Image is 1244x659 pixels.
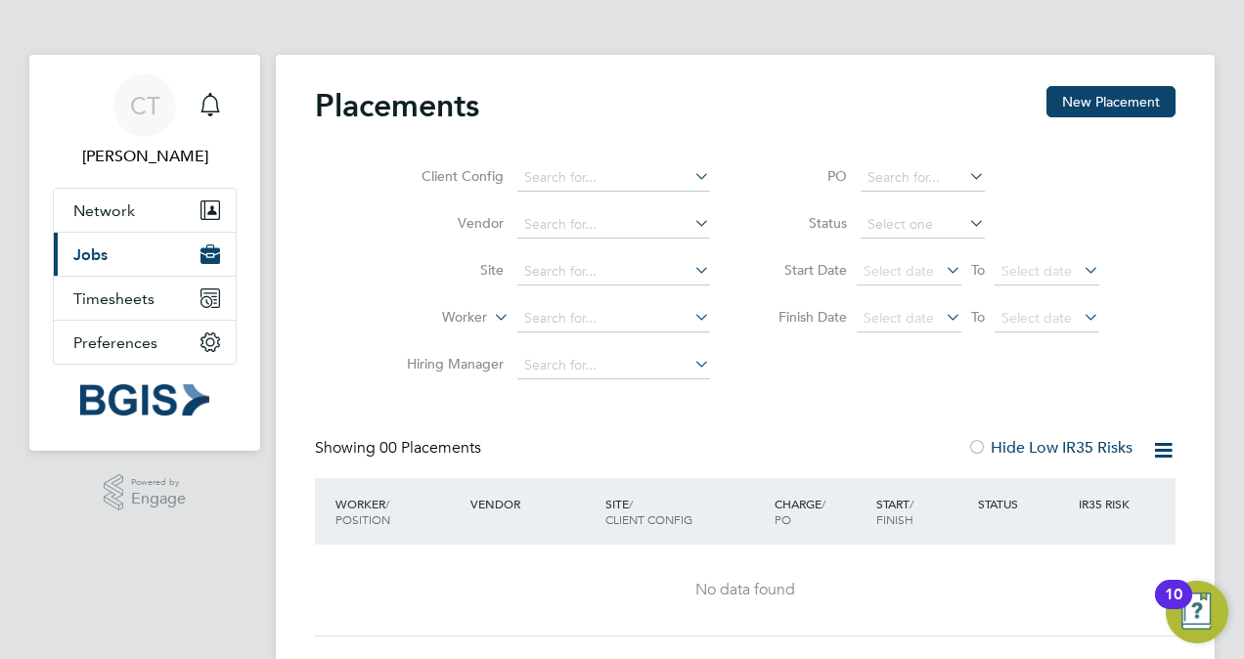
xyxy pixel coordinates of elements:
span: Powered by [131,474,186,491]
div: Start [871,486,973,537]
span: 00 Placements [379,438,481,458]
button: Network [54,189,236,232]
span: / Position [335,496,390,527]
span: Timesheets [73,289,155,308]
a: CT[PERSON_NAME] [53,74,237,168]
span: Select date [1001,309,1072,327]
div: 10 [1165,594,1182,620]
span: Select date [864,262,934,280]
img: bgis-logo-retina.png [80,384,209,416]
span: / Finish [876,496,913,527]
span: Preferences [73,333,157,352]
input: Search for... [517,305,710,332]
label: Start Date [759,261,847,279]
a: Go to home page [53,384,237,416]
span: Jobs [73,245,108,264]
button: Preferences [54,321,236,364]
label: Status [759,214,847,232]
span: Network [73,201,135,220]
label: Client Config [391,167,504,185]
input: Search for... [517,164,710,192]
span: Select date [864,309,934,327]
label: Site [391,261,504,279]
input: Search for... [861,164,985,192]
button: Jobs [54,233,236,276]
input: Search for... [517,211,710,239]
div: Worker [331,486,466,537]
button: Timesheets [54,277,236,320]
span: To [965,304,991,329]
span: / PO [775,496,825,527]
label: Hiring Manager [391,355,504,373]
label: Hide Low IR35 Risks [967,438,1133,458]
h2: Placements [315,86,479,125]
div: No data found [334,580,1156,600]
label: PO [759,167,847,185]
label: Worker [375,308,487,328]
button: Open Resource Center, 10 new notifications [1166,581,1228,643]
nav: Main navigation [29,55,260,451]
div: Site [600,486,770,537]
input: Search for... [517,258,710,286]
label: Vendor [391,214,504,232]
div: Showing [315,438,485,459]
span: Cindy Thomas [53,145,237,168]
button: New Placement [1046,86,1176,117]
div: IR35 Risk [1074,486,1141,521]
input: Search for... [517,352,710,379]
span: / Client Config [605,496,692,527]
span: Select date [1001,262,1072,280]
span: Engage [131,491,186,507]
a: Powered byEngage [104,474,187,511]
label: Finish Date [759,308,847,326]
div: Status [973,486,1075,521]
span: To [965,257,991,283]
div: Vendor [466,486,600,521]
input: Select one [861,211,985,239]
div: Charge [770,486,871,537]
span: CT [130,93,160,118]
